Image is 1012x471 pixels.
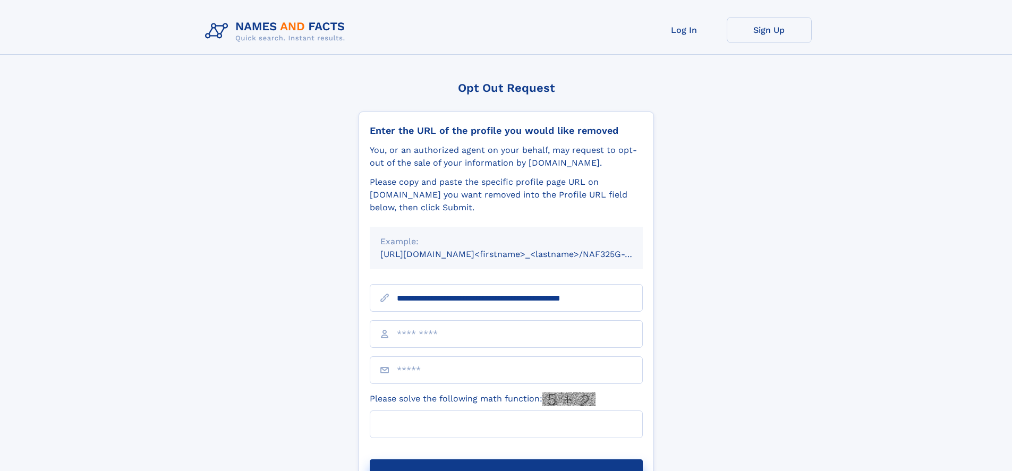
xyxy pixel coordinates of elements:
label: Please solve the following math function: [370,392,596,406]
img: Logo Names and Facts [201,17,354,46]
a: Log In [642,17,727,43]
div: Please copy and paste the specific profile page URL on [DOMAIN_NAME] you want removed into the Pr... [370,176,643,214]
a: Sign Up [727,17,812,43]
div: Opt Out Request [359,81,654,95]
small: [URL][DOMAIN_NAME]<firstname>_<lastname>/NAF325G-xxxxxxxx [380,249,663,259]
div: You, or an authorized agent on your behalf, may request to opt-out of the sale of your informatio... [370,144,643,169]
div: Example: [380,235,632,248]
div: Enter the URL of the profile you would like removed [370,125,643,136]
